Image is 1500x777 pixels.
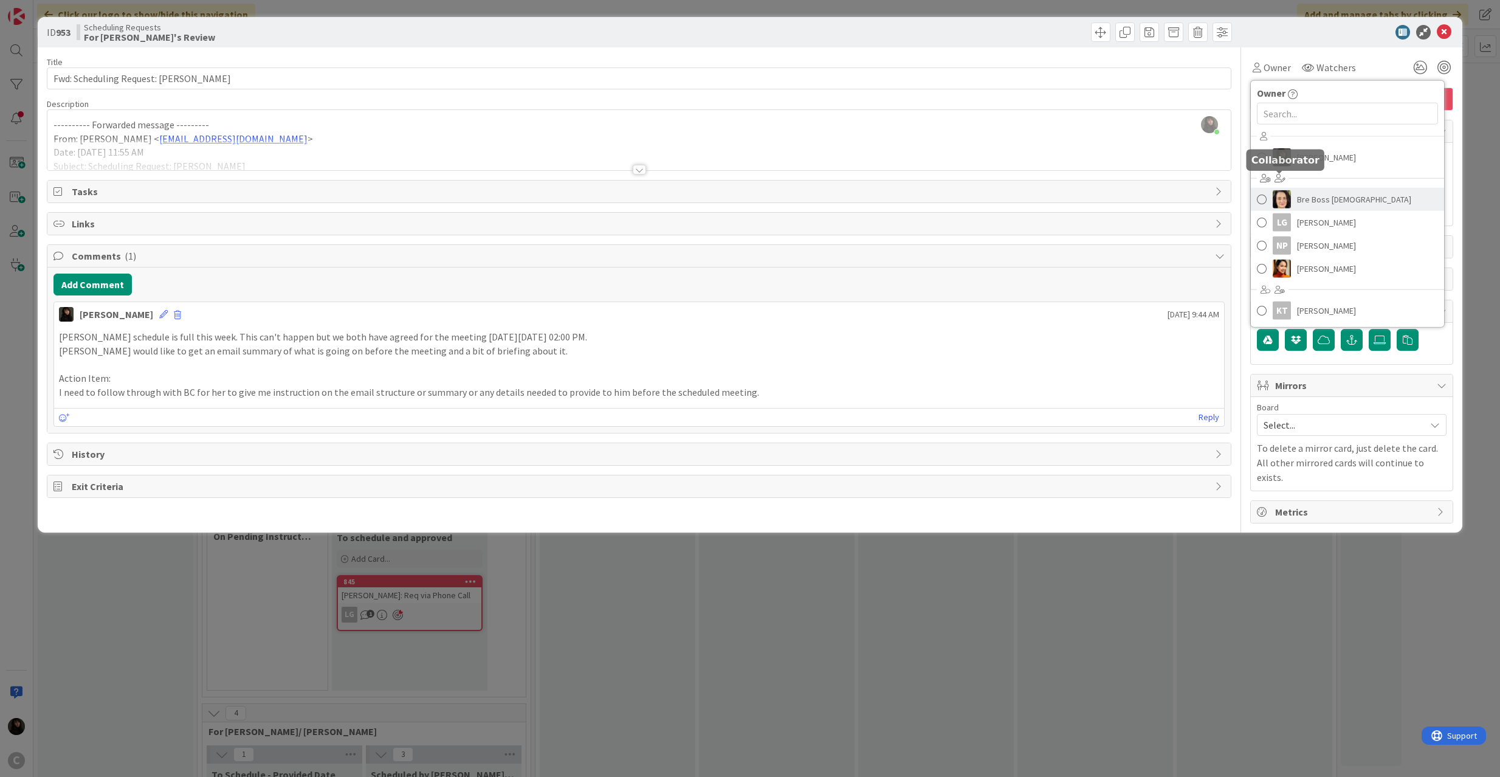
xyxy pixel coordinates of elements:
[47,67,1232,89] input: type card name here...
[1275,505,1431,519] span: Metrics
[84,32,215,42] b: For [PERSON_NAME]'s Review
[1316,60,1356,75] span: Watchers
[159,133,308,145] a: [EMAIL_ADDRESS][DOMAIN_NAME]
[1251,154,1319,165] h5: Collaborator
[72,479,1209,494] span: Exit Criteria
[1251,188,1444,211] a: BLBre Boss [DEMOGRAPHIC_DATA]
[1199,410,1219,425] a: Reply
[1251,211,1444,234] a: LG[PERSON_NAME]
[1275,378,1431,393] span: Mirrors
[59,344,1220,358] p: [PERSON_NAME] would like to get an email summary of what is going on before the meeting and a bit...
[1273,190,1291,209] img: BL
[72,216,1209,231] span: Links
[56,26,71,38] b: 953
[53,118,1225,132] p: ---------- Forwarded message ---------
[1273,148,1291,167] img: ES
[1257,403,1279,412] span: Board
[1257,441,1447,485] p: To delete a mirror card, just delete the card. All other mirrored cards will continue to exists.
[47,98,89,109] span: Description
[53,132,1225,146] p: From: [PERSON_NAME] < >
[1297,302,1356,320] span: [PERSON_NAME]
[1201,116,1218,133] img: xZDIgFEXJ2bLOewZ7ObDEULuHMaA3y1N.PNG
[84,22,215,32] span: Scheduling Requests
[1273,237,1291,255] div: NP
[59,371,1220,385] p: Action Item:
[72,447,1209,461] span: History
[1264,416,1419,433] span: Select...
[1251,146,1444,169] a: ES[PERSON_NAME]
[47,25,71,40] span: ID
[1297,237,1356,255] span: [PERSON_NAME]
[1273,302,1291,320] div: KT
[125,250,136,262] span: ( 1 )
[1273,260,1291,278] img: PM
[1273,213,1291,232] div: LG
[26,2,55,16] span: Support
[1297,148,1356,167] span: [PERSON_NAME]
[53,274,132,295] button: Add Comment
[47,57,63,67] label: Title
[72,249,1209,263] span: Comments
[1168,308,1219,321] span: [DATE] 9:44 AM
[1251,299,1444,322] a: KT[PERSON_NAME]
[1297,213,1356,232] span: [PERSON_NAME]
[59,385,1220,399] p: I need to follow through with BC for her to give me instruction on the email structure or summary...
[1297,260,1356,278] span: [PERSON_NAME]
[72,184,1209,199] span: Tasks
[1264,60,1291,75] span: Owner
[1257,103,1438,125] input: Search...
[1251,234,1444,257] a: NP[PERSON_NAME]
[80,307,153,322] div: [PERSON_NAME]
[1251,257,1444,280] a: PM[PERSON_NAME]
[1297,190,1411,209] span: Bre Boss [DEMOGRAPHIC_DATA]
[59,330,1220,344] p: [PERSON_NAME] schedule is full this week. This can't happen but we both have agreed for the meeti...
[59,307,74,322] img: ES
[1257,86,1285,100] span: Owner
